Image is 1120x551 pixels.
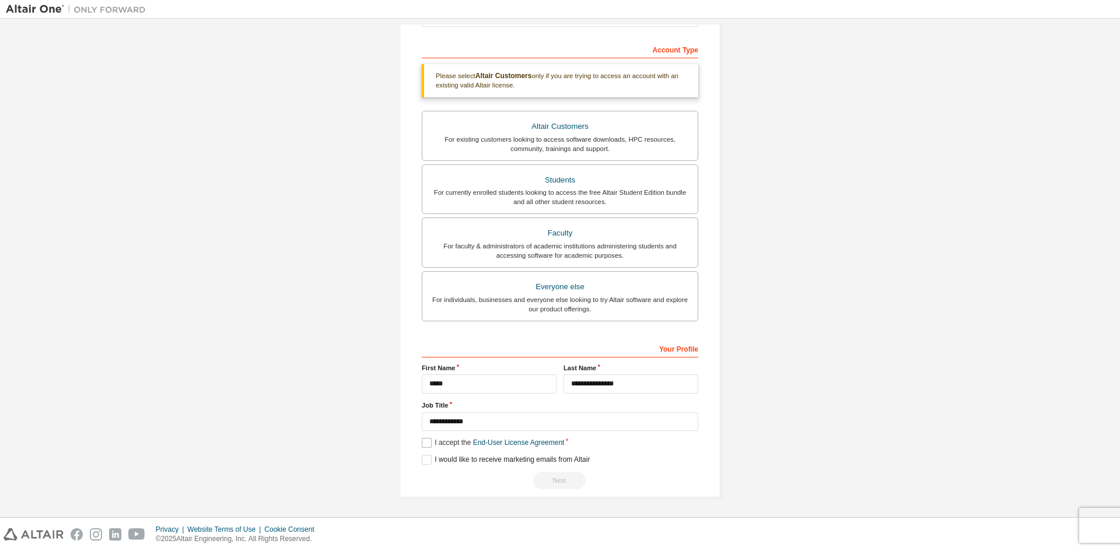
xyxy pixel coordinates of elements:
div: Account Type [422,40,698,58]
p: © 2025 Altair Engineering, Inc. All Rights Reserved. [156,534,321,544]
a: End-User License Agreement [473,438,565,447]
div: Everyone else [429,279,691,295]
label: First Name [422,363,556,373]
div: Students [429,172,691,188]
label: I would like to receive marketing emails from Altair [422,455,590,465]
img: linkedin.svg [109,528,121,541]
div: Read and acccept EULA to continue [422,472,698,489]
div: Privacy [156,525,187,534]
label: I accept the [422,438,564,448]
div: For individuals, businesses and everyone else looking to try Altair software and explore our prod... [429,295,691,314]
img: youtube.svg [128,528,145,541]
div: For faculty & administrators of academic institutions administering students and accessing softwa... [429,241,691,260]
div: Faculty [429,225,691,241]
div: For existing customers looking to access software downloads, HPC resources, community, trainings ... [429,135,691,153]
div: Website Terms of Use [187,525,264,534]
img: Altair One [6,3,152,15]
label: Job Title [422,401,698,410]
b: Altair Customers [475,72,532,80]
img: facebook.svg [71,528,83,541]
img: instagram.svg [90,528,102,541]
div: Your Profile [422,339,698,357]
img: altair_logo.svg [3,528,64,541]
label: Last Name [563,363,698,373]
div: Please select only if you are trying to access an account with an existing valid Altair license. [422,64,698,97]
div: Cookie Consent [264,525,321,534]
div: Altair Customers [429,118,691,135]
div: For currently enrolled students looking to access the free Altair Student Edition bundle and all ... [429,188,691,206]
